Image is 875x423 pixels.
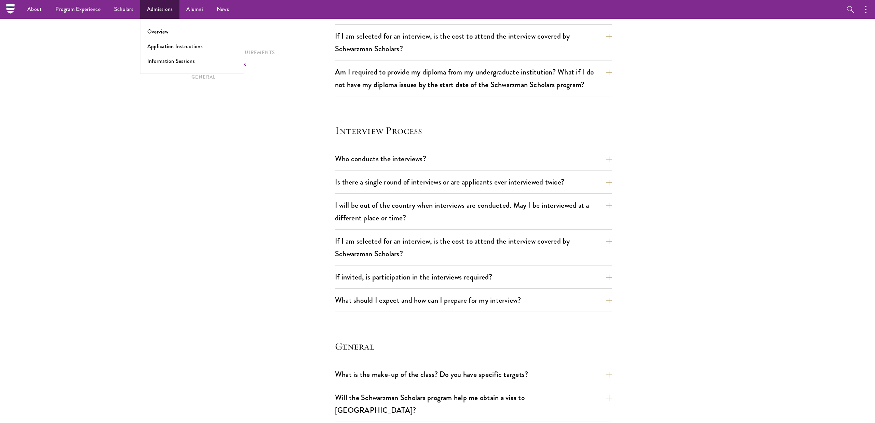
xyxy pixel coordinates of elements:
a: Application Instructions [147,42,203,50]
button: Will the Schwarzman Scholars program help me obtain a visa to [GEOGRAPHIC_DATA]? [335,390,612,418]
a: Information Sessions [147,57,195,65]
button: Who conducts the interviews? [335,151,612,166]
p: Jump to category: [191,34,335,40]
a: Interview Process [191,61,331,68]
button: If I am selected for an interview, is the cost to attend the interview covered by Schwarzman Scho... [335,233,612,261]
button: Am I required to provide my diploma from my undergraduate institution? What if I do not have my d... [335,64,612,92]
h4: General [335,339,612,353]
a: General [191,73,331,81]
button: What is the make-up of the class? Do you have specific targets? [335,367,612,382]
button: I will be out of the country when interviews are conducted. May I be interviewed at a different p... [335,197,612,226]
a: Overview [147,28,169,36]
button: If invited, is participation in the interviews required? [335,269,612,285]
button: What should I expect and how can I prepare for my interview? [335,292,612,308]
h4: Interview Process [335,124,612,137]
a: Application & Requirements [191,49,331,56]
button: Is there a single round of interviews or are applicants ever interviewed twice? [335,174,612,190]
button: If I am selected for an interview, is the cost to attend the interview covered by Schwarzman Scho... [335,28,612,56]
